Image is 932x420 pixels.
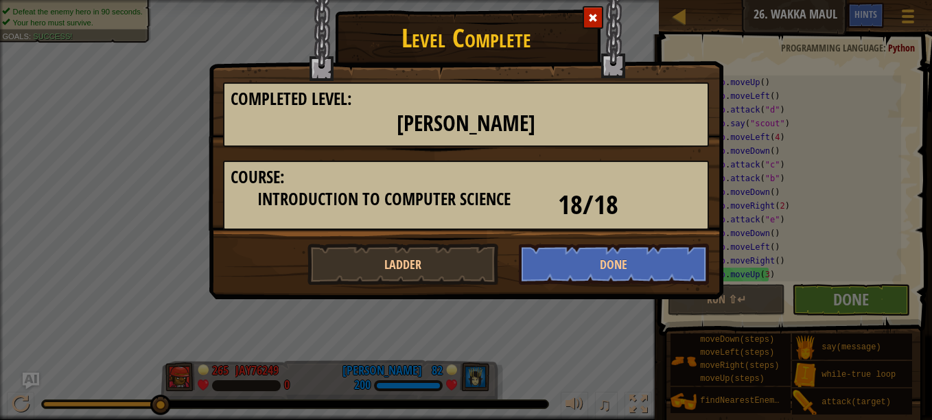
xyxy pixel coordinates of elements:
button: Done [519,244,710,285]
span: 18/18 [558,186,618,222]
button: Ladder [307,244,498,285]
h1: Level Complete [209,16,723,52]
h3: Introduction to Computer Science [231,190,537,209]
h3: Completed Level: [231,90,701,108]
h2: [PERSON_NAME] [231,112,701,136]
h3: Course: [231,168,701,187]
